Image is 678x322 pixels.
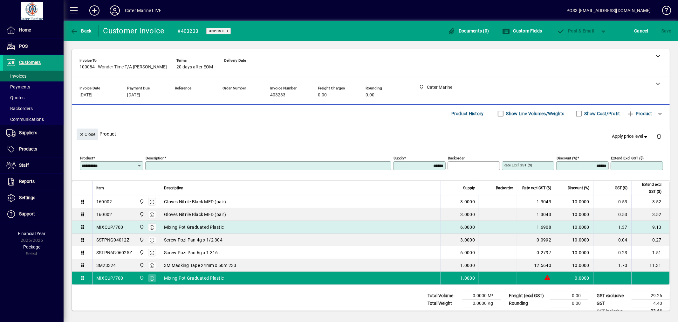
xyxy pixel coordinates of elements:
td: Rounding [506,300,550,307]
a: Communications [3,114,64,125]
span: 1.0000 [461,275,475,281]
span: [DATE] [127,93,140,98]
span: Gloves Nitrile Black MED (pair) [164,199,226,205]
span: Payments [6,84,30,89]
button: Close [77,129,98,140]
td: 10.0000 [555,234,593,246]
td: 0.53 [593,195,631,208]
td: 0.04 [593,234,631,246]
label: Show Cost/Profit [583,110,620,117]
span: Product [627,108,652,119]
span: 0.00 [318,93,327,98]
td: 1.70 [593,259,631,272]
button: Back [69,25,93,37]
span: Backorders [6,106,33,111]
td: 3.52 [631,208,669,221]
td: Total Weight [424,300,462,307]
span: - [223,93,224,98]
a: Products [3,141,64,157]
a: Payments [3,81,64,92]
span: ave [661,26,671,36]
td: 0.0000 [555,272,593,284]
div: 160002 [96,199,112,205]
div: 12.5640 [521,262,551,269]
span: - [224,65,225,70]
span: Item [96,185,104,192]
div: MIXCUP/700 [96,275,123,281]
mat-label: Description [146,156,164,160]
span: 3.0000 [461,237,475,243]
mat-label: Discount (%) [557,156,577,160]
a: Quotes [3,92,64,103]
button: Product History [449,108,486,119]
div: 1.3043 [521,199,551,205]
td: 10.0000 [555,208,593,221]
td: 3.52 [631,195,669,208]
div: SSTPN6G06025Z [96,249,132,256]
span: Rate excl GST ($) [522,185,551,192]
div: MIXCUP/700 [96,224,123,230]
div: 0.2797 [521,249,551,256]
span: Suppliers [19,130,37,135]
mat-label: Backorder [448,156,465,160]
app-page-header-button: Close [75,131,100,137]
span: Cater Marine [138,262,145,269]
label: Show Line Volumes/Weights [505,110,565,117]
a: POS [3,38,64,54]
div: Cater Marine LIVE [125,5,161,16]
span: Close [79,129,96,140]
div: 160002 [96,211,112,218]
span: Gloves Nitrile Black MED (pair) [164,211,226,218]
a: Settings [3,190,64,206]
button: Post & Email [554,25,597,37]
td: 10.0000 [555,195,593,208]
span: Cater Marine [138,224,145,231]
span: Invoices [6,73,26,79]
span: Customers [19,60,41,65]
div: 3M23324 [96,262,116,269]
td: 0.00 [550,292,588,300]
mat-label: Extend excl GST ($) [611,156,644,160]
span: Support [19,211,35,216]
span: 3.0000 [461,199,475,205]
span: Settings [19,195,35,200]
td: Freight (excl GST) [506,292,550,300]
span: Product History [451,108,484,119]
span: Custom Fields [502,28,542,33]
a: Suppliers [3,125,64,141]
td: 33.66 [632,307,670,315]
div: SSTPNG04012Z [96,237,129,243]
mat-label: Product [80,156,93,160]
span: Back [70,28,92,33]
td: 0.00 [550,300,588,307]
span: Screw Pozi Pan 4g x 1/2 304 [164,237,223,243]
a: Home [3,22,64,38]
mat-label: Supply [394,156,404,160]
a: Reports [3,174,64,190]
a: Backorders [3,103,64,114]
span: Cater Marine [138,249,145,256]
span: 6.0000 [461,249,475,256]
a: Support [3,206,64,222]
mat-label: Rate excl GST ($) [503,163,532,167]
span: 100084 - Wonder Time T/A [PERSON_NAME] [79,65,167,70]
td: 10.0000 [555,259,593,272]
span: Cater Marine [138,211,145,218]
span: Staff [19,163,29,168]
span: Quotes [6,95,24,100]
span: 3.0000 [461,211,475,218]
span: 403233 [270,93,285,98]
button: Cancel [633,25,650,37]
span: Description [164,185,183,192]
span: [DATE] [79,93,92,98]
span: 0.00 [366,93,374,98]
a: Staff [3,157,64,173]
span: Home [19,27,31,32]
div: #403233 [178,26,199,36]
td: 9.13 [631,221,669,234]
button: Product [623,108,655,119]
div: 0.0992 [521,237,551,243]
td: 4.40 [632,300,670,307]
span: - [175,93,176,98]
button: Delete [651,129,667,144]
